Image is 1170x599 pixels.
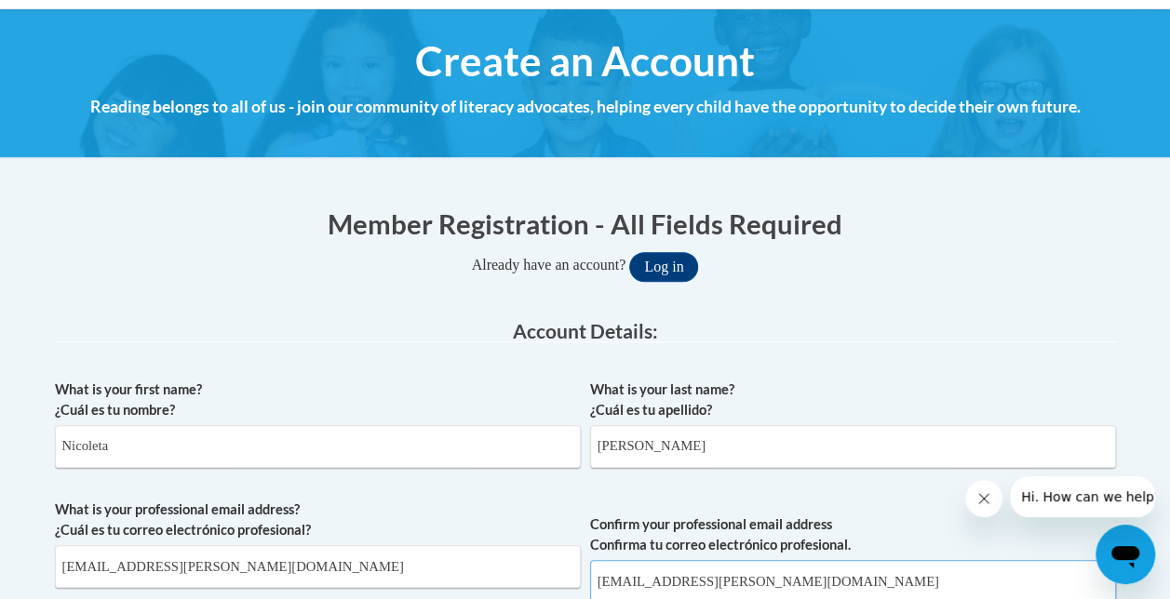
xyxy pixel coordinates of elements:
[965,480,1002,517] iframe: Close message
[1096,525,1155,584] iframe: Button to launch messaging window
[55,499,581,540] label: What is your professional email address? ¿Cuál es tu correo electrónico profesional?
[415,36,755,86] span: Create an Account
[55,425,581,468] input: Metadata input
[513,319,658,342] span: Account Details:
[55,379,581,420] label: What is your first name? ¿Cuál es tu nombre?
[590,514,1116,555] label: Confirm your professional email address Confirma tu correo electrónico profesional.
[1010,476,1155,517] iframe: Message from company
[55,95,1116,119] h4: Reading belongs to all of us - join our community of literacy advocates, helping every child have...
[590,379,1116,420] label: What is your last name? ¿Cuál es tu apellido?
[11,13,151,28] span: Hi. How can we help?
[55,205,1116,243] h1: Member Registration - All Fields Required
[472,257,626,273] span: Already have an account?
[55,545,581,588] input: Metadata input
[629,252,698,282] button: Log in
[590,425,1116,468] input: Metadata input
